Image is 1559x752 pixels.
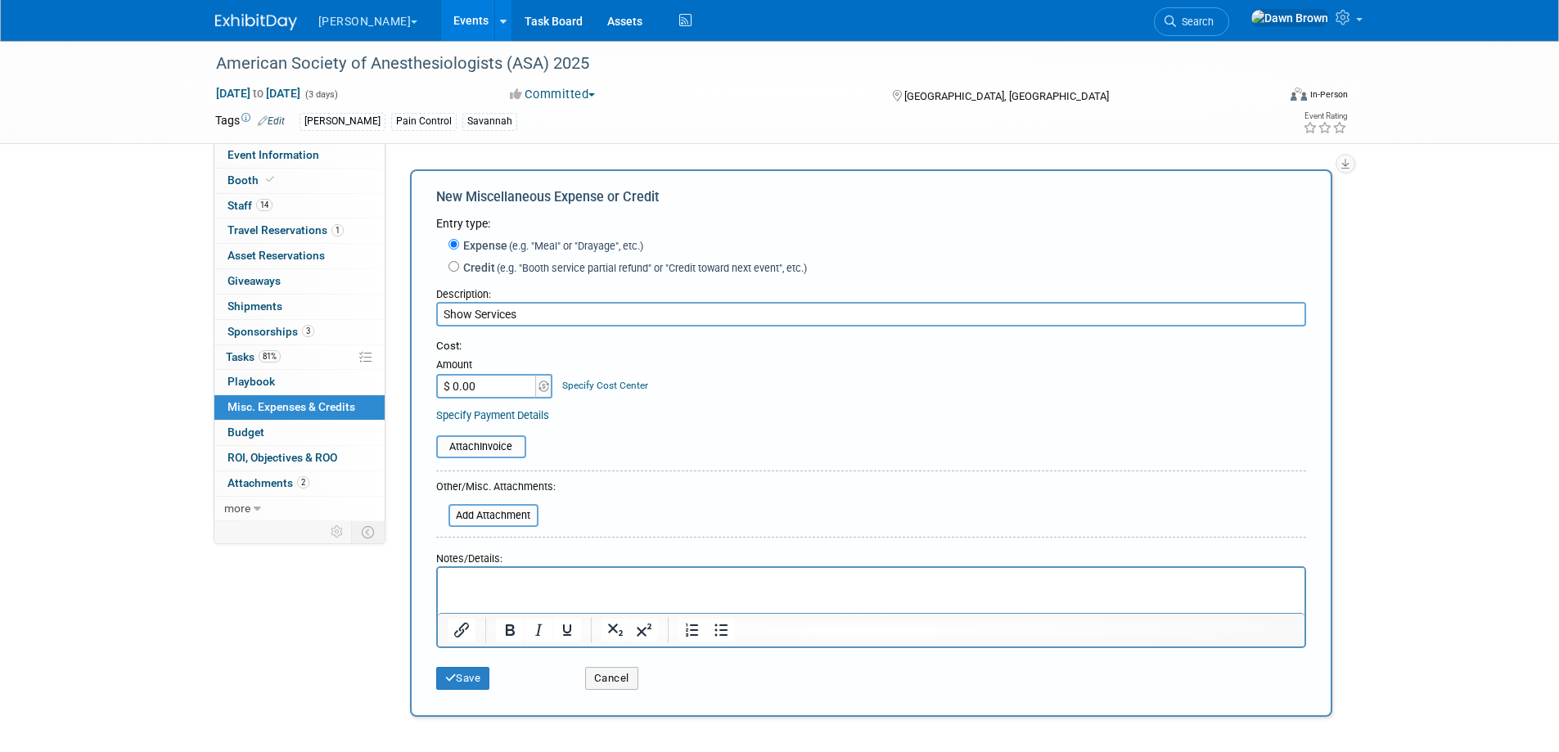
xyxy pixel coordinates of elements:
span: Shipments [228,299,282,313]
a: Budget [214,421,385,445]
button: Numbered list [678,619,706,642]
span: 2 [297,476,309,489]
div: Pain Control [391,113,457,130]
span: Travel Reservations [228,223,344,236]
a: Booth [214,169,385,193]
span: Attachments [228,476,309,489]
span: more [224,502,250,515]
img: Dawn Brown [1250,9,1329,27]
button: Insert/edit link [448,619,475,642]
span: [DATE] [DATE] [215,86,301,101]
button: Superscript [630,619,658,642]
span: [GEOGRAPHIC_DATA], [GEOGRAPHIC_DATA] [904,90,1109,102]
a: Edit [258,115,285,127]
span: Playbook [228,375,275,388]
a: Shipments [214,295,385,319]
span: Booth [228,173,277,187]
td: Tags [215,112,285,131]
button: Subscript [602,619,629,642]
button: Bold [496,619,524,642]
a: Giveaways [214,269,385,294]
div: New Miscellaneous Expense or Credit [436,188,1306,215]
label: Credit [459,259,807,276]
button: Committed [504,86,602,103]
span: Staff [228,199,273,212]
span: 3 [302,325,314,337]
span: Budget [228,426,264,439]
span: Tasks [226,350,281,363]
span: (3 days) [304,89,338,100]
img: ExhibitDay [215,14,297,30]
img: Format-Inperson.png [1291,88,1307,101]
span: 14 [256,199,273,211]
a: Specify Payment Details [436,409,549,421]
button: Cancel [585,667,638,690]
span: ROI, Objectives & ROO [228,451,337,464]
a: Travel Reservations1 [214,218,385,243]
span: Giveaways [228,274,281,287]
div: In-Person [1309,88,1348,101]
div: Cost: [436,339,1306,354]
div: [PERSON_NAME] [300,113,385,130]
a: Playbook [214,370,385,394]
label: Expense [459,237,643,254]
span: Search [1176,16,1214,28]
iframe: Rich Text Area [438,568,1304,613]
div: Other/Misc. Attachments: [436,480,556,498]
div: Event Rating [1303,112,1347,120]
button: Bullet list [707,619,735,642]
a: Attachments2 [214,471,385,496]
a: Event Information [214,143,385,168]
div: Savannah [462,113,517,130]
a: Search [1154,7,1229,36]
a: Tasks81% [214,345,385,370]
div: Notes/Details: [436,544,1306,566]
td: Toggle Event Tabs [351,521,385,543]
button: Underline [553,619,581,642]
div: Description: [436,280,1306,302]
a: Asset Reservations [214,244,385,268]
div: American Society of Anesthesiologists (ASA) 2025 [210,49,1252,79]
a: Staff14 [214,194,385,218]
span: Event Information [228,148,319,161]
a: Sponsorships3 [214,320,385,344]
span: to [250,87,266,100]
div: Entry type: [436,215,1306,232]
div: Amount [436,358,555,374]
span: 1 [331,224,344,236]
span: 81% [259,350,281,362]
a: Misc. Expenses & Credits [214,395,385,420]
i: Booth reservation complete [266,175,274,184]
td: Personalize Event Tab Strip [323,521,352,543]
a: ROI, Objectives & ROO [214,446,385,471]
a: more [214,497,385,521]
button: Save [436,667,490,690]
span: (e.g. "Meal" or "Drayage", etc.) [507,240,643,252]
span: Asset Reservations [228,249,325,262]
span: Misc. Expenses & Credits [228,400,355,413]
a: Specify Cost Center [562,380,648,391]
div: Event Format [1180,85,1349,110]
button: Italic [525,619,552,642]
span: (e.g. "Booth service partial refund" or "Credit toward next event", etc.) [495,262,807,274]
span: Sponsorships [228,325,314,338]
